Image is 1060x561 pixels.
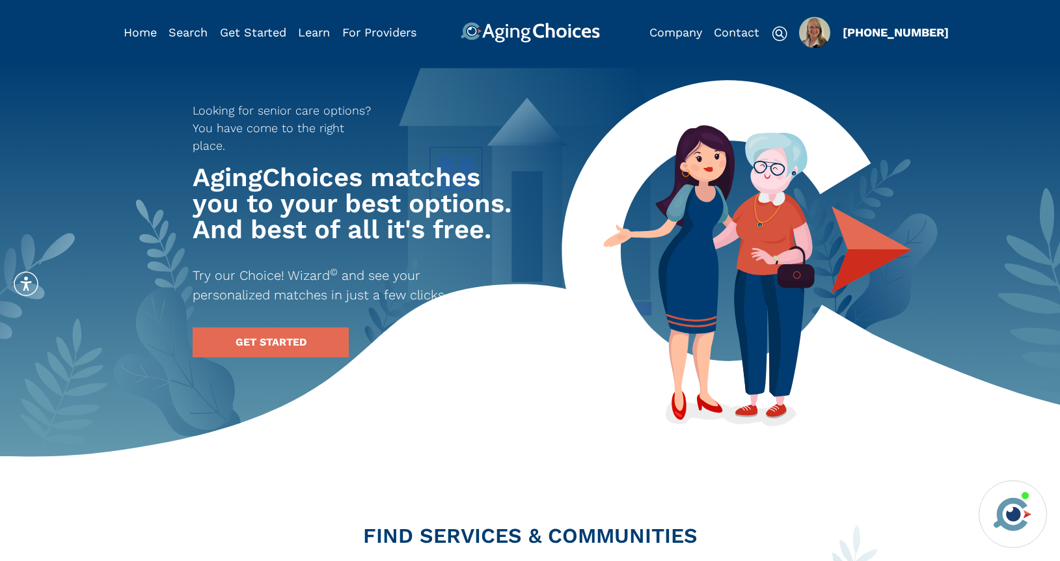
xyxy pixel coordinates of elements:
[124,25,157,39] a: Home
[193,327,349,357] a: GET STARTED
[342,25,416,39] a: For Providers
[193,266,495,305] p: Try our Choice! Wizard and see your personalized matches in just a few clicks.
[843,25,949,39] a: [PHONE_NUMBER]
[298,25,330,39] a: Learn
[772,26,787,42] img: search-icon.svg
[649,25,702,39] a: Company
[990,492,1035,536] img: avatar
[220,25,286,39] a: Get Started
[193,165,518,243] h1: AgingChoices matches you to your best options. And best of all it's free.
[169,25,208,39] a: Search
[193,102,380,154] p: Looking for senior care options? You have come to the right place.
[799,17,830,48] div: Popover trigger
[169,22,208,43] div: Popover trigger
[114,525,947,546] h2: FIND SERVICES & COMMUNITIES
[330,266,338,278] sup: ©
[460,22,599,43] img: AgingChoices
[799,17,830,48] img: 0d6ac745-f77c-4484-9392-b54ca61ede62.jpg
[714,25,759,39] a: Contact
